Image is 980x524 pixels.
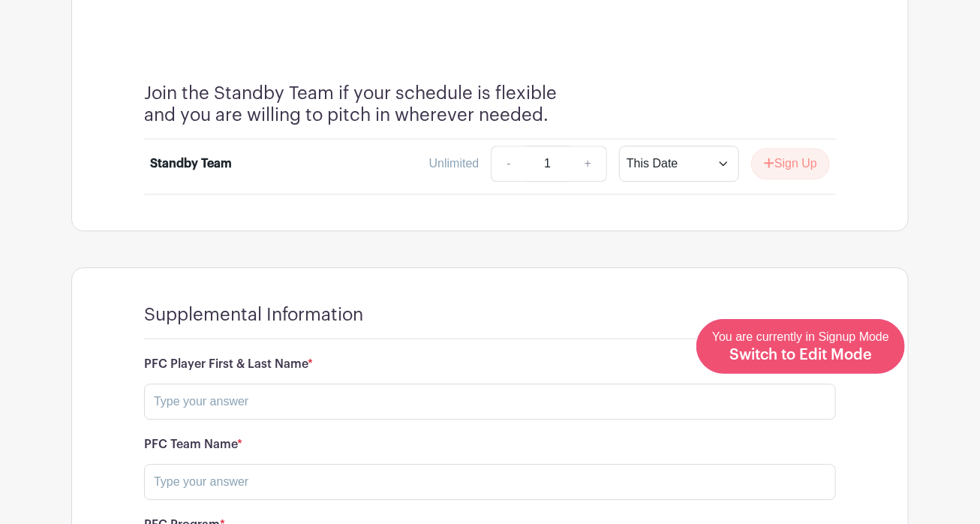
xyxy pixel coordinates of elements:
a: - [491,146,525,182]
div: Unlimited [429,155,479,173]
h6: PFC Player First & Last Name [144,357,836,372]
input: Type your answer [144,384,836,420]
button: Sign Up [751,148,830,179]
div: Standby Team [150,155,232,173]
h4: Supplemental Information [144,304,363,326]
span: Switch to Edit Mode [729,348,872,363]
h4: Join the Standby Team if your schedule is flexible and you are willing to pitch in wherever needed. [144,83,557,126]
h6: PFC Team Name [144,438,836,452]
input: Type your answer [144,464,836,500]
a: + [570,146,607,182]
a: You are currently in Signup Mode Switch to Edit Mode [696,319,905,374]
span: You are currently in Signup Mode [712,330,889,362]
